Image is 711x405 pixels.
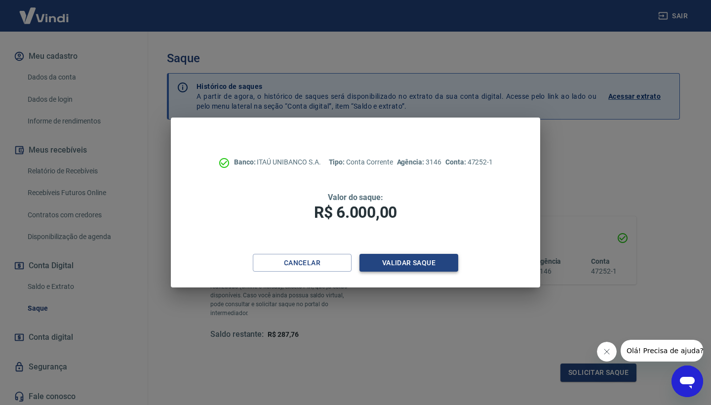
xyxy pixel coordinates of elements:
span: Tipo: [329,158,347,166]
span: R$ 6.000,00 [314,203,397,222]
span: Olá! Precisa de ajuda? [6,7,83,15]
p: Conta Corrente [329,157,393,167]
iframe: Fechar mensagem [597,342,617,362]
p: ITAÚ UNIBANCO S.A. [234,157,321,167]
span: Agência: [397,158,426,166]
button: Validar saque [359,254,458,272]
p: 47252-1 [445,157,493,167]
iframe: Botão para abrir a janela de mensagens [671,365,703,397]
span: Valor do saque: [328,193,383,202]
iframe: Mensagem da empresa [621,340,703,362]
p: 3146 [397,157,441,167]
button: Cancelar [253,254,352,272]
span: Banco: [234,158,257,166]
span: Conta: [445,158,468,166]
